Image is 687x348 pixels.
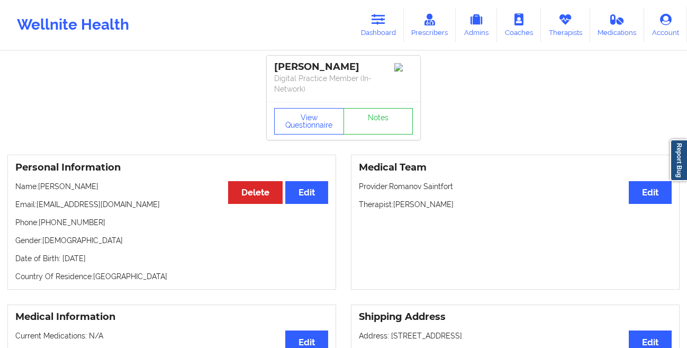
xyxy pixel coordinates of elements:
[285,181,328,204] button: Edit
[15,217,328,228] p: Phone: [PHONE_NUMBER]
[274,108,344,135] button: View Questionnaire
[359,311,672,323] h3: Shipping Address
[359,199,672,210] p: Therapist: [PERSON_NAME]
[456,7,497,42] a: Admins
[343,108,413,135] a: Notes
[15,311,328,323] h3: Medical Information
[497,7,541,42] a: Coaches
[15,162,328,174] h3: Personal Information
[353,7,404,42] a: Dashboard
[404,7,456,42] a: Prescribers
[359,181,672,192] p: Provider: Romanov Saintfort
[590,7,645,42] a: Medications
[15,181,328,192] p: Name: [PERSON_NAME]
[15,253,328,264] p: Date of Birth: [DATE]
[15,199,328,210] p: Email: [EMAIL_ADDRESS][DOMAIN_NAME]
[359,162,672,174] h3: Medical Team
[274,61,413,73] div: [PERSON_NAME]
[670,139,687,181] a: Report Bug
[274,73,413,94] p: Digital Practice Member (In-Network)
[629,181,672,204] button: Edit
[15,235,328,246] p: Gender: [DEMOGRAPHIC_DATA]
[541,7,590,42] a: Therapists
[359,331,672,341] p: Address: [STREET_ADDRESS]
[394,63,413,72] img: Image%2Fplaceholer-image.png
[15,271,328,282] p: Country Of Residence: [GEOGRAPHIC_DATA]
[228,181,283,204] button: Delete
[644,7,687,42] a: Account
[15,331,328,341] p: Current Medications: N/A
